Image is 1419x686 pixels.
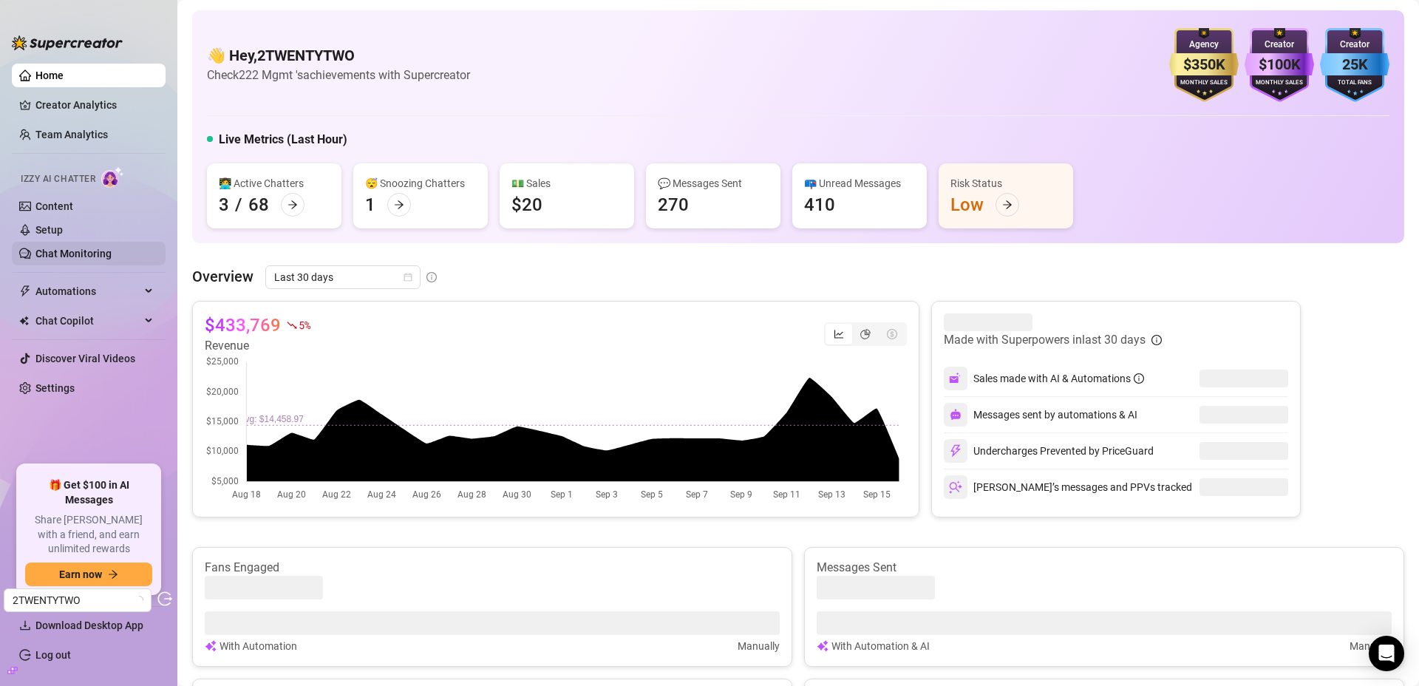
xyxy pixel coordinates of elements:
[205,313,281,337] article: $433,769
[274,266,412,288] span: Last 30 days
[817,560,1392,576] article: Messages Sent
[1245,53,1314,76] div: $100K
[35,93,154,117] a: Creator Analytics
[804,175,915,191] div: 📪 Unread Messages
[21,172,95,186] span: Izzy AI Chatter
[207,45,470,66] h4: 👋 Hey, 2TWENTYTWO
[1245,28,1314,102] img: purple-badge-B9DA21FR.svg
[220,638,297,654] article: With Automation
[817,638,828,654] img: svg%3e
[365,175,476,191] div: 😴 Snoozing Chatters
[1134,373,1144,384] span: info-circle
[35,200,73,212] a: Content
[944,475,1192,499] div: [PERSON_NAME]’s messages and PPVs tracked
[949,480,962,494] img: svg%3e
[1151,335,1162,345] span: info-circle
[12,35,123,50] img: logo-BBDzfeDw.svg
[35,649,71,661] a: Log out
[1002,200,1013,210] span: arrow-right
[287,320,297,330] span: fall
[511,193,542,217] div: $20
[35,309,140,333] span: Chat Copilot
[1320,53,1389,76] div: 25K
[219,193,229,217] div: 3
[35,69,64,81] a: Home
[824,322,907,346] div: segmented control
[108,569,118,580] span: arrow-right
[59,568,102,580] span: Earn now
[219,175,330,191] div: 👩‍💻 Active Chatters
[394,200,404,210] span: arrow-right
[1245,78,1314,88] div: Monthly Sales
[205,638,217,654] img: svg%3e
[205,560,780,576] article: Fans Engaged
[1169,53,1239,76] div: $350K
[1320,38,1389,52] div: Creator
[658,193,689,217] div: 270
[944,331,1146,349] article: Made with Superpowers in last 30 days
[738,638,780,654] article: Manually
[35,248,112,259] a: Chat Monitoring
[1320,78,1389,88] div: Total Fans
[35,129,108,140] a: Team Analytics
[192,265,253,288] article: Overview
[135,596,143,605] span: loading
[804,193,835,217] div: 410
[860,329,871,339] span: pie-chart
[949,444,962,458] img: svg%3e
[19,285,31,297] span: thunderbolt
[25,478,152,507] span: 🎁 Get $100 in AI Messages
[35,353,135,364] a: Discover Viral Videos
[1369,636,1404,671] div: Open Intercom Messenger
[949,372,962,385] img: svg%3e
[19,619,31,631] span: download
[831,638,930,654] article: With Automation & AI
[834,329,844,339] span: line-chart
[101,166,124,188] img: AI Chatter
[35,224,63,236] a: Setup
[35,279,140,303] span: Automations
[219,131,347,149] h5: Live Metrics (Last Hour)
[13,589,143,611] span: 2TWENTYTWO
[248,193,269,217] div: 68
[1350,638,1392,654] article: Manually
[1169,78,1239,88] div: Monthly Sales
[944,403,1137,427] div: Messages sent by automations & AI
[1169,38,1239,52] div: Agency
[426,272,437,282] span: info-circle
[404,273,412,282] span: calendar
[287,200,298,210] span: arrow-right
[944,439,1154,463] div: Undercharges Prevented by PriceGuard
[25,563,152,586] button: Earn nowarrow-right
[205,337,310,355] article: Revenue
[25,513,152,557] span: Share [PERSON_NAME] with a friend, and earn unlimited rewards
[207,66,470,84] article: Check 222 Mgmt 's achievements with Supercreator
[365,193,375,217] div: 1
[887,329,897,339] span: dollar-circle
[157,591,172,606] span: logout
[35,619,143,631] span: Download Desktop App
[511,175,622,191] div: 💵 Sales
[1245,38,1314,52] div: Creator
[950,409,962,421] img: svg%3e
[1169,28,1239,102] img: gold-badge-CigiZidd.svg
[658,175,769,191] div: 💬 Messages Sent
[7,665,18,676] span: build
[1320,28,1389,102] img: blue-badge-DgoSNQY1.svg
[299,318,310,332] span: 5 %
[35,382,75,394] a: Settings
[973,370,1144,387] div: Sales made with AI & Automations
[19,316,29,326] img: Chat Copilot
[950,175,1061,191] div: Risk Status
